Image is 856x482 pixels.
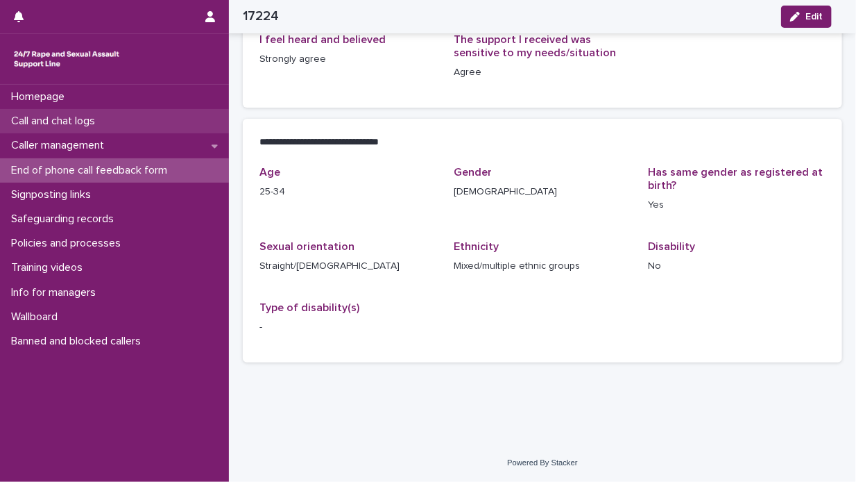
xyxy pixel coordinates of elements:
[259,34,386,45] span: I feel heard and believed
[507,458,577,467] a: Powered By Stacker
[6,115,106,128] p: Call and chat logs
[259,259,437,274] p: Straight/[DEMOGRAPHIC_DATA]
[259,167,280,178] span: Age
[648,241,695,252] span: Disability
[243,8,279,24] h2: 17224
[648,167,823,191] span: Has same gender as registered at birth?
[805,12,823,22] span: Edit
[6,164,178,177] p: End of phone call feedback form
[11,45,122,73] img: rhQMoQhaT3yELyF149Cw
[648,259,825,274] p: No
[454,259,631,274] p: Mixed/multiple ethnic groups
[6,90,76,103] p: Homepage
[6,261,94,274] p: Training videos
[454,167,492,178] span: Gender
[6,188,102,201] p: Signposting links
[259,320,437,335] p: -
[454,34,616,58] span: The support I received was sensitive to my needs/situation
[454,65,631,80] p: Agree
[259,52,437,67] p: Strongly agree
[6,139,115,152] p: Caller management
[454,185,631,199] p: [DEMOGRAPHIC_DATA]
[6,213,125,226] p: Safeguarding records
[6,286,107,299] p: Info for managers
[259,241,354,252] span: Sexual orientation
[648,198,825,213] p: Yes
[6,335,152,348] p: Banned and blocked callers
[259,302,359,313] span: Type of disability(s)
[6,310,69,324] p: Wallboard
[781,6,832,28] button: Edit
[454,241,499,252] span: Ethnicity
[6,237,132,250] p: Policies and processes
[259,185,437,199] p: 25-34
